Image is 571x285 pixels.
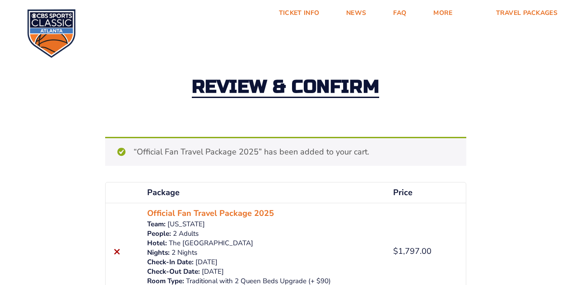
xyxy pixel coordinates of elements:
[147,229,171,238] dt: People:
[147,257,382,267] p: [DATE]
[27,9,76,58] img: CBS Sports Classic
[147,207,274,220] a: Official Fan Travel Package 2025
[147,267,200,276] dt: Check-Out Date:
[147,238,382,248] p: The [GEOGRAPHIC_DATA]
[147,238,167,248] dt: Hotel:
[147,220,382,229] p: [US_STATE]
[142,182,388,203] th: Package
[192,78,380,98] h2: Review & Confirm
[147,220,166,229] dt: Team:
[393,246,398,257] span: $
[147,257,194,267] dt: Check-In Date:
[147,229,382,238] p: 2 Adults
[388,182,465,203] th: Price
[147,248,170,257] dt: Nights:
[111,245,123,257] a: Remove this item
[105,137,466,166] div: “Official Fan Travel Package 2025” has been added to your cart.
[393,246,432,257] bdi: 1,797.00
[147,248,382,257] p: 2 Nights
[147,267,382,276] p: [DATE]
